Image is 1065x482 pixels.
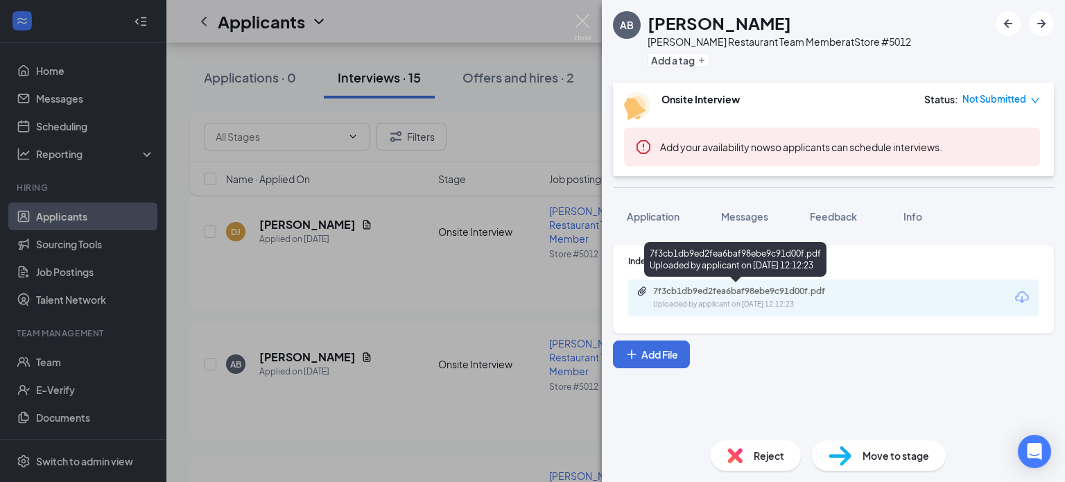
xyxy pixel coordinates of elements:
[661,93,740,105] b: Onsite Interview
[903,210,922,223] span: Info
[1000,15,1016,32] svg: ArrowLeftNew
[863,448,929,463] span: Move to stage
[660,141,942,153] span: so applicants can schedule interviews.
[613,341,690,368] button: Add FilePlus
[637,286,648,297] svg: Paperclip
[648,11,791,35] h1: [PERSON_NAME]
[653,286,847,297] div: 7f3cb1db9ed2fea6baf98ebe9c91d00f.pdf
[625,347,639,361] svg: Plus
[620,18,634,32] div: AB
[653,299,861,310] div: Uploaded by applicant on [DATE] 12:12:23
[1029,11,1054,36] button: ArrowRight
[1033,15,1050,32] svg: ArrowRight
[644,242,826,277] div: 7f3cb1db9ed2fea6baf98ebe9c91d00f.pdf Uploaded by applicant on [DATE] 12:12:23
[924,92,958,106] div: Status :
[721,210,768,223] span: Messages
[1030,96,1040,105] span: down
[810,210,857,223] span: Feedback
[628,255,1039,267] div: Indeed Resume
[627,210,679,223] span: Application
[754,448,784,463] span: Reject
[635,139,652,155] svg: Error
[698,56,706,64] svg: Plus
[648,53,709,67] button: PlusAdd a tag
[1018,435,1051,468] div: Open Intercom Messenger
[637,286,861,310] a: Paperclip7f3cb1db9ed2fea6baf98ebe9c91d00f.pdfUploaded by applicant on [DATE] 12:12:23
[996,11,1021,36] button: ArrowLeftNew
[1014,289,1030,306] svg: Download
[962,92,1026,106] span: Not Submitted
[660,140,770,154] button: Add your availability now
[648,35,911,49] div: [PERSON_NAME] Restaurant Team Member at Store #5012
